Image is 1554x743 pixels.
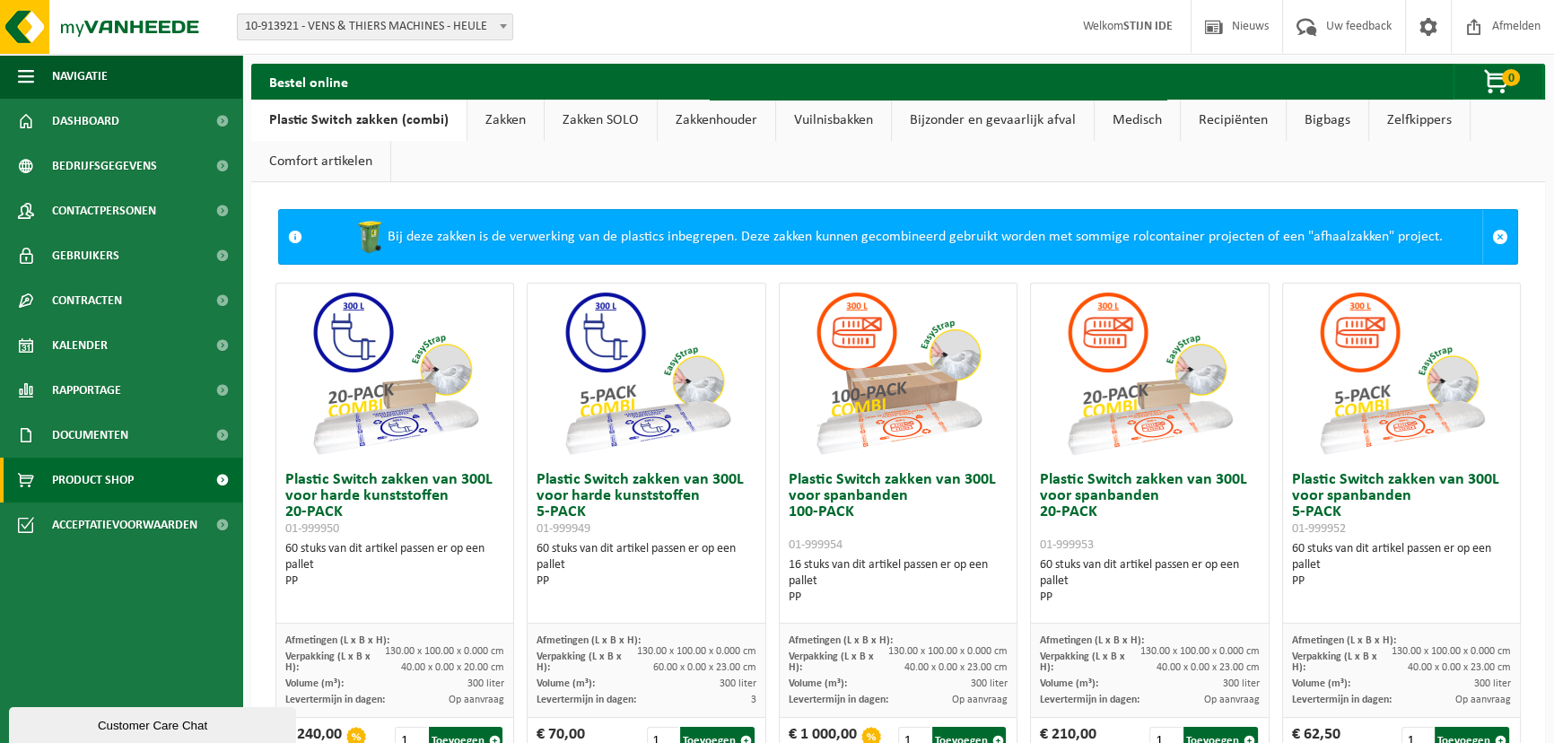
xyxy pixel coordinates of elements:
span: Levertermijn in dagen: [537,695,636,705]
a: Zelfkippers [1369,100,1470,141]
span: Op aanvraag [1204,695,1260,705]
span: Volume (m³): [1292,678,1350,689]
h3: Plastic Switch zakken van 300L voor spanbanden 5-PACK [1292,472,1511,537]
span: 01-999953 [1040,538,1094,552]
span: Documenten [52,413,128,458]
span: Bedrijfsgegevens [52,144,157,188]
span: 01-999954 [789,538,842,552]
a: Comfort artikelen [251,141,390,182]
span: Afmetingen (L x B x H): [1040,635,1144,646]
span: Op aanvraag [1455,695,1511,705]
span: 40.00 x 0.00 x 23.00 cm [1157,662,1260,673]
span: 3 [751,695,756,705]
span: Kalender [52,323,108,368]
span: Volume (m³): [285,678,344,689]
a: Zakkenhouder [658,100,775,141]
a: Zakken SOLO [545,100,657,141]
span: Verpakking (L x B x H): [1292,651,1377,673]
iframe: chat widget [9,704,300,743]
button: 0 [1454,64,1543,100]
span: 10-913921 - VENS & THIERS MACHINES - HEULE [238,14,512,39]
img: WB-0240-HPE-GN-50.png [352,219,388,255]
a: Zakken [467,100,544,141]
span: Verpakking (L x B x H): [1040,651,1125,673]
span: Contracten [52,278,122,323]
span: 01-999949 [537,522,590,536]
div: PP [537,573,755,590]
div: 60 stuks van dit artikel passen er op een pallet [537,541,755,590]
span: Afmetingen (L x B x H): [537,635,641,646]
span: Volume (m³): [789,678,847,689]
span: Verpakking (L x B x H): [285,651,371,673]
span: Levertermijn in dagen: [1292,695,1392,705]
span: 10-913921 - VENS & THIERS MACHINES - HEULE [237,13,513,40]
span: Navigatie [52,54,108,99]
span: Acceptatievoorwaarden [52,503,197,547]
strong: STIJN IDE [1123,20,1173,33]
span: Levertermijn in dagen: [1040,695,1139,705]
a: Medisch [1095,100,1180,141]
a: Recipiënten [1181,100,1286,141]
h3: Plastic Switch zakken van 300L voor spanbanden 20-PACK [1040,472,1259,553]
h3: Plastic Switch zakken van 300L voor harde kunststoffen 5-PACK [537,472,755,537]
h3: Plastic Switch zakken van 300L voor spanbanden 100-PACK [789,472,1008,553]
a: Plastic Switch zakken (combi) [251,100,467,141]
img: 01-999952 [1312,284,1491,463]
span: 300 liter [1223,678,1260,689]
span: 300 liter [467,678,504,689]
div: PP [1292,573,1511,590]
span: 300 liter [720,678,756,689]
span: Dashboard [52,99,119,144]
span: Product Shop [52,458,134,503]
img: 01-999949 [557,284,737,463]
h3: Plastic Switch zakken van 300L voor harde kunststoffen 20-PACK [285,472,504,537]
span: 130.00 x 100.00 x 0.000 cm [637,646,756,657]
div: 16 stuks van dit artikel passen er op een pallet [789,557,1008,606]
div: PP [285,573,504,590]
span: Rapportage [52,368,121,413]
span: Verpakking (L x B x H): [537,651,622,673]
img: 01-999950 [305,284,485,463]
span: Gebruikers [52,233,119,278]
span: 01-999952 [1292,522,1346,536]
img: 01-999953 [1060,284,1239,463]
div: PP [1040,590,1259,606]
a: Bijzonder en gevaarlijk afval [892,100,1094,141]
span: Afmetingen (L x B x H): [1292,635,1396,646]
div: PP [789,590,1008,606]
img: 01-999954 [808,284,988,463]
span: Afmetingen (L x B x H): [285,635,389,646]
div: 60 stuks van dit artikel passen er op een pallet [285,541,504,590]
span: 130.00 x 100.00 x 0.000 cm [385,646,504,657]
span: Levertermijn in dagen: [789,695,888,705]
span: 40.00 x 0.00 x 20.00 cm [401,662,504,673]
span: 130.00 x 100.00 x 0.000 cm [888,646,1008,657]
div: 60 stuks van dit artikel passen er op een pallet [1040,557,1259,606]
span: Afmetingen (L x B x H): [789,635,893,646]
a: Vuilnisbakken [776,100,891,141]
span: 40.00 x 0.00 x 23.00 cm [904,662,1008,673]
span: 130.00 x 100.00 x 0.000 cm [1140,646,1260,657]
span: Volume (m³): [537,678,595,689]
h2: Bestel online [251,64,366,99]
span: Op aanvraag [449,695,504,705]
span: Op aanvraag [952,695,1008,705]
a: Sluit melding [1482,210,1517,264]
span: 40.00 x 0.00 x 23.00 cm [1408,662,1511,673]
span: 300 liter [971,678,1008,689]
div: 60 stuks van dit artikel passen er op een pallet [1292,541,1511,590]
div: Bij deze zakken is de verwerking van de plastics inbegrepen. Deze zakken kunnen gecombineerd gebr... [311,210,1482,264]
span: 300 liter [1474,678,1511,689]
span: 01-999950 [285,522,339,536]
span: Verpakking (L x B x H): [789,651,874,673]
span: 0 [1502,69,1520,86]
span: 60.00 x 0.00 x 23.00 cm [653,662,756,673]
a: Bigbags [1287,100,1368,141]
span: Levertermijn in dagen: [285,695,385,705]
span: Contactpersonen [52,188,156,233]
span: Volume (m³): [1040,678,1098,689]
span: 130.00 x 100.00 x 0.000 cm [1392,646,1511,657]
